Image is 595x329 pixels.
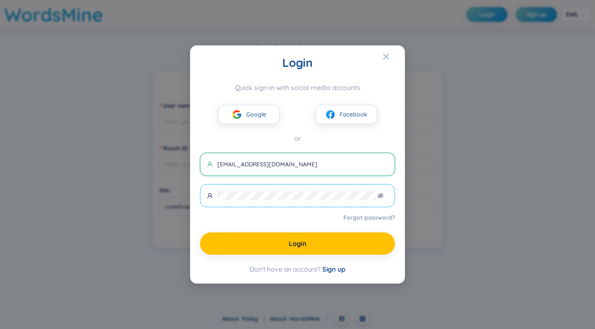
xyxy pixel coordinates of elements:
span: Login [289,239,307,248]
div: Login [200,55,395,70]
a: Forgot password? [343,213,395,222]
input: Username or Email [217,160,388,169]
img: google [232,109,242,120]
span: eye-invisible [378,193,383,199]
div: or [200,133,395,144]
span: user [207,161,213,167]
div: Don't have an account? [200,265,395,274]
img: facebook [325,109,336,120]
button: facebookFacebook [315,105,377,124]
button: Login [200,232,395,255]
span: Sign up [322,265,345,273]
span: user [207,193,213,199]
button: Close [383,45,405,68]
span: Google [246,110,266,119]
button: googleGoogle [218,105,280,124]
span: Facebook [340,110,367,119]
div: Quick sign-in with social media accounts [200,83,395,92]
